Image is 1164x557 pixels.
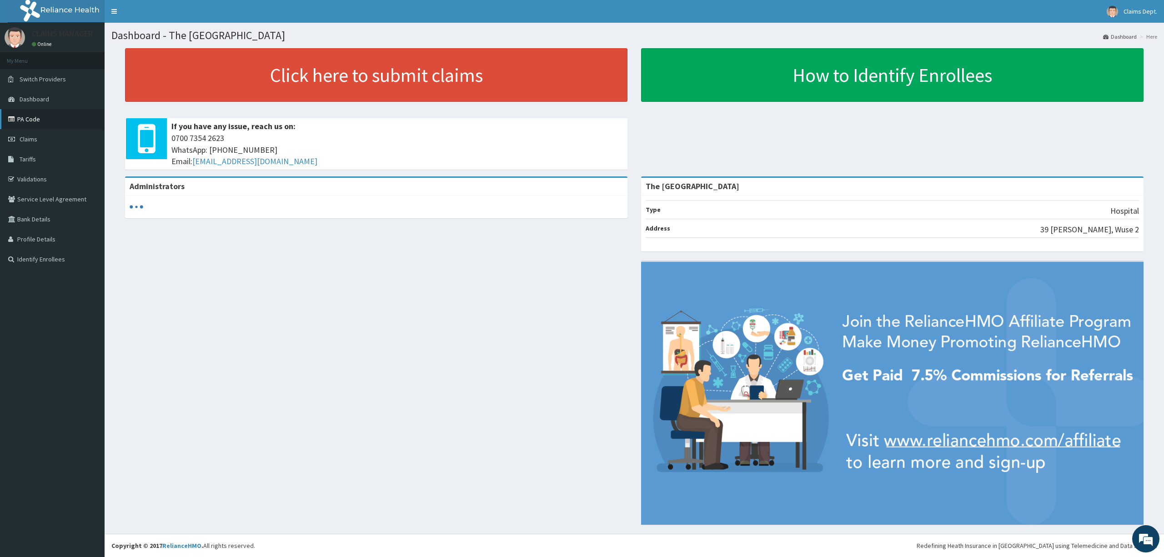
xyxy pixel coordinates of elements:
span: 0700 7354 2623 WhatsApp: [PHONE_NUMBER] Email: [171,132,623,167]
a: How to Identify Enrollees [641,48,1144,102]
li: Here [1138,33,1157,40]
span: Dashboard [20,95,49,103]
p: 39 [PERSON_NAME], Wuse 2 [1040,224,1139,236]
strong: The [GEOGRAPHIC_DATA] [646,181,739,191]
b: Address [646,224,670,232]
b: Administrators [130,181,185,191]
svg: audio-loading [130,200,143,214]
b: If you have any issue, reach us on: [171,121,296,131]
a: [EMAIL_ADDRESS][DOMAIN_NAME] [192,156,317,166]
span: Switch Providers [20,75,66,83]
p: Hospital [1110,205,1139,217]
strong: Copyright © 2017 . [111,542,203,550]
a: Online [32,41,54,47]
p: CLAIMS MANAGER [32,30,93,38]
a: Dashboard [1103,33,1137,40]
img: User Image [1107,6,1118,17]
img: User Image [5,27,25,48]
a: RelianceHMO [162,542,201,550]
b: Type [646,206,661,214]
span: Tariffs [20,155,36,163]
footer: All rights reserved. [105,534,1164,557]
a: Click here to submit claims [125,48,627,102]
div: Redefining Heath Insurance in [GEOGRAPHIC_DATA] using Telemedicine and Data Science! [917,541,1157,550]
span: Claims [20,135,37,143]
img: provider-team-banner.png [641,262,1144,525]
span: Claims Dept. [1124,7,1157,15]
h1: Dashboard - The [GEOGRAPHIC_DATA] [111,30,1157,41]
